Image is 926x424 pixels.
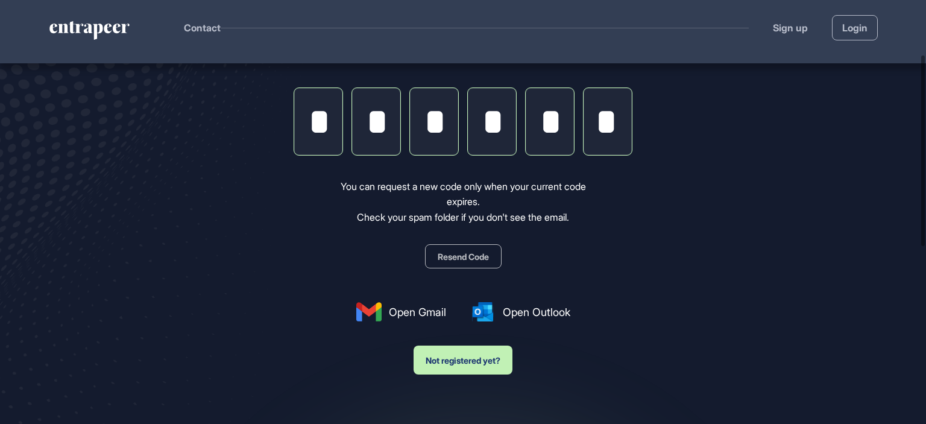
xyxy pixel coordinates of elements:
a: entrapeer-logo [48,21,131,44]
a: Login [832,15,878,40]
a: Open Outlook [470,302,570,321]
div: You can request a new code only when your current code expires. Check your spam folder if you don... [324,179,603,226]
a: Sign up [773,21,808,35]
button: Resend Code [425,244,502,268]
a: Not registered yet? [414,334,512,375]
button: Contact [184,20,221,36]
button: Not registered yet? [414,346,512,375]
span: Open Gmail [389,304,446,320]
span: Open Outlook [503,304,570,320]
a: Open Gmail [356,302,446,321]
